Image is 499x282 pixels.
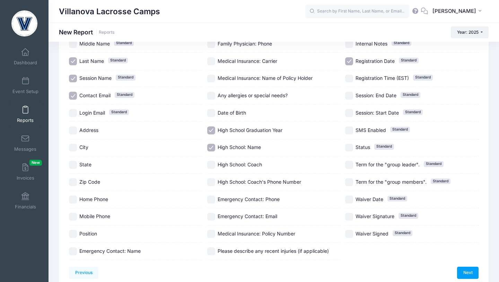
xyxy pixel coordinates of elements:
[207,178,215,186] input: High School: Coach's Phone Number
[218,127,282,133] span: High School Graduation Year
[305,5,409,18] input: Search by First Name, Last Name, or Email...
[345,75,353,83] input: Registration Time (EST)Standard
[14,60,37,66] span: Dashboard
[116,75,135,80] span: Standard
[79,213,110,219] span: Mobile Phone
[431,179,450,184] span: Standard
[207,230,215,238] input: Medical Insurance: Policy Number
[374,144,394,149] span: Standard
[9,102,42,126] a: Reports
[79,127,98,133] span: Address
[69,178,77,186] input: Zip Code
[457,267,479,279] a: Next
[69,213,77,221] input: Mobile Phone
[79,58,104,64] span: Last Name
[356,58,395,64] span: Registration Date
[59,28,115,36] h1: New Report
[457,30,479,35] span: Year: 2025
[432,7,476,15] span: [PERSON_NAME]
[218,92,288,98] span: Any allergies or special needs?
[345,40,353,48] input: Internal NotesStandard
[69,109,77,117] input: Login EmailStandard
[207,40,215,48] input: Family Physician: Phone
[399,58,419,63] span: Standard
[79,75,112,81] span: Session Name
[345,144,353,152] input: StatusStandard
[69,196,77,204] input: Home Phone
[345,213,353,221] input: Waiver SignatureStandard
[403,109,423,115] span: Standard
[356,110,399,116] span: Session: Start Date
[207,92,215,100] input: Any allergies or special needs?
[356,179,427,185] span: Term for the "group members".
[79,110,105,116] span: Login Email
[387,196,407,201] span: Standard
[345,57,353,65] input: Registration DateStandard
[399,213,418,218] span: Standard
[413,75,433,80] span: Standard
[390,127,410,132] span: Standard
[59,3,160,19] h1: Villanova Lacrosse Camps
[79,161,91,167] span: State
[69,75,77,83] input: Session NameStandard
[356,127,386,133] span: SMS Enabled
[401,92,420,98] span: Standard
[69,40,77,48] input: Middle NameStandard
[356,92,396,98] span: Session: End Date
[79,41,110,47] span: Middle Name
[79,179,100,185] span: Zip Code
[345,178,353,186] input: Term for the "group members".Standard
[207,196,215,204] input: Emergency Contact: Phone
[218,213,277,219] span: Emergency Contact: Email
[218,231,295,237] span: Medical Insurance: Policy Number
[69,230,77,238] input: Position
[207,75,215,83] input: Medical Insurance: Name of Policy Holder
[9,189,42,213] a: Financials
[207,247,215,255] input: Please describe any recent injuries (if applicable)
[9,44,42,69] a: Dashboard
[15,204,36,210] span: Financials
[17,175,34,181] span: Invoices
[345,109,353,117] input: Session: Start DateStandard
[392,40,411,46] span: Standard
[218,41,272,47] span: Family Physician: Phone
[424,161,444,167] span: Standard
[207,161,215,169] input: High School: Coach
[207,57,215,65] input: Medical Insurance: Carrier
[428,3,489,19] button: [PERSON_NAME]
[356,41,387,47] span: Internal Notes
[356,144,370,150] span: Status
[69,161,77,169] input: State
[345,161,353,169] input: Term for the "group leader".Standard
[218,144,261,150] span: High School: Name
[69,144,77,152] input: City
[218,75,313,81] span: Medical Insurance: Name of Policy Holder
[345,126,353,134] input: SMS EnabledStandard
[345,230,353,238] input: Waiver SignedStandard
[451,26,489,38] button: Year: 2025
[69,247,77,255] input: Emergency Contact: Name
[356,231,388,237] span: Waiver Signed
[356,196,383,202] span: Waiver Date
[356,213,394,219] span: Waiver Signature
[114,40,134,46] span: Standard
[79,92,111,98] span: Contact Email
[79,144,88,150] span: City
[11,10,37,36] img: Villanova Lacrosse Camps
[9,131,42,155] a: Messages
[218,161,262,167] span: High School: Coach
[79,248,141,254] span: Emergency Contact: Name
[207,144,215,152] input: High School: Name
[69,267,98,279] a: Previous
[69,57,77,65] input: Last NameStandard
[356,75,409,81] span: Registration Time (EST)
[12,89,38,94] span: Event Setup
[29,160,42,166] span: New
[9,160,42,184] a: InvoicesNew
[207,126,215,134] input: High School Graduation Year
[218,58,277,64] span: Medical Insurance: Carrier
[99,30,115,35] a: Reports
[79,231,97,237] span: Position
[69,92,77,100] input: Contact EmailStandard
[207,213,215,221] input: Emergency Contact: Email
